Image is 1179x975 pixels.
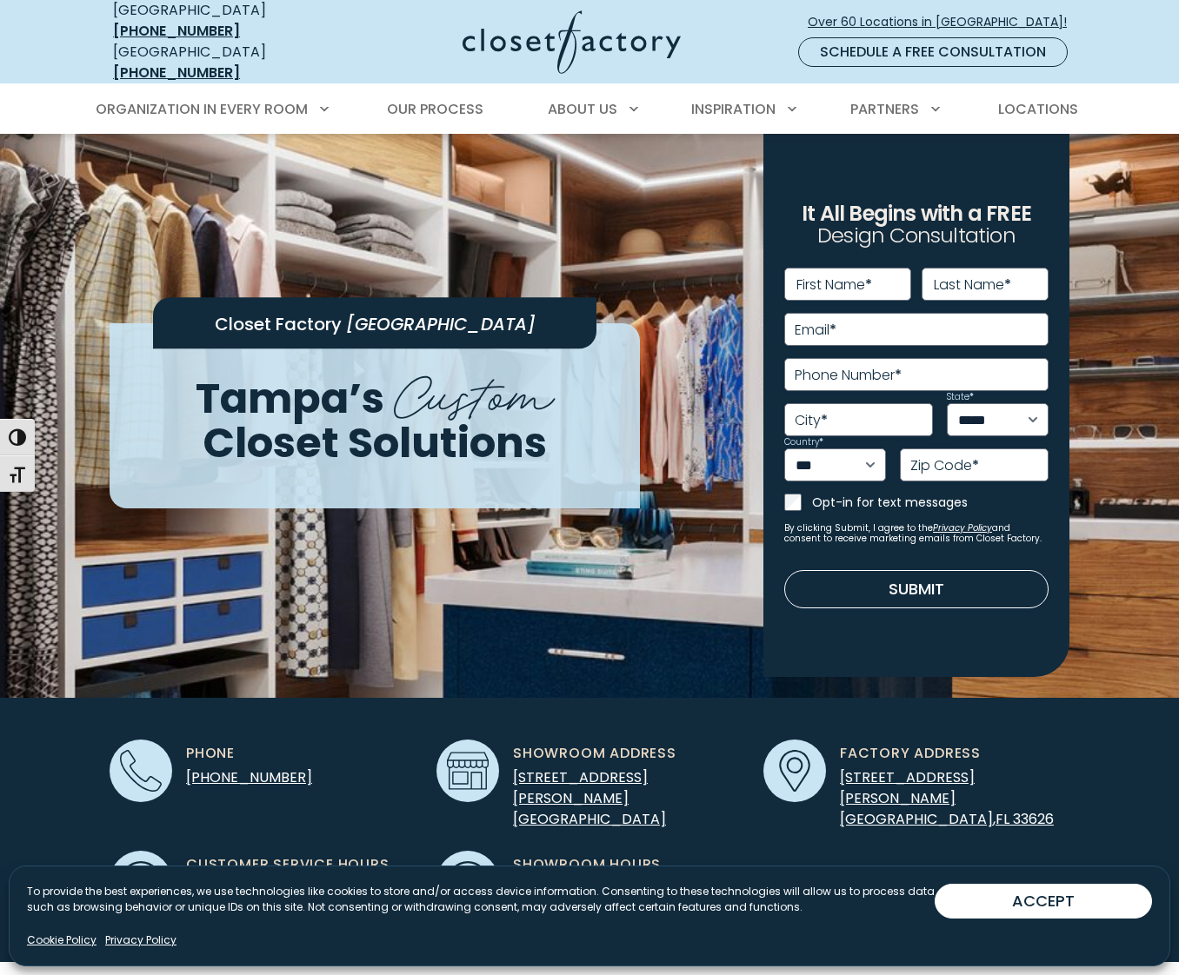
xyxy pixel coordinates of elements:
[808,13,1081,31] span: Over 60 Locations in [GEOGRAPHIC_DATA]!
[27,884,935,915] p: To provide the best experiences, we use technologies like cookies to store and/or access device i...
[798,37,1068,67] a: Schedule a Free Consultation
[691,99,776,119] span: Inspiration
[840,809,993,829] span: [GEOGRAPHIC_DATA]
[795,323,836,337] label: Email
[817,222,1016,250] span: Design Consultation
[186,767,312,787] a: [PHONE_NUMBER]
[513,743,676,764] span: Showroom Address
[784,438,823,447] label: Country
[27,932,97,948] a: Cookie Policy
[840,743,981,764] span: Factory Address
[113,63,240,83] a: [PHONE_NUMBER]
[513,854,661,875] span: Showroom Hours
[203,413,547,471] span: Closet Solutions
[996,809,1009,829] span: FL
[96,99,308,119] span: Organization in Every Room
[812,494,1049,511] label: Opt-in for text messages
[394,351,555,430] span: Custom
[1013,809,1054,829] span: 33626
[796,278,872,292] label: First Name
[795,368,902,382] label: Phone Number
[186,854,390,875] span: Customer Service Hours
[840,767,1054,829] a: [STREET_ADDRESS][PERSON_NAME] [GEOGRAPHIC_DATA],FL 33626
[186,743,235,764] span: Phone
[784,523,1049,544] small: By clicking Submit, I agree to the and consent to receive marketing emails from Closet Factory.
[934,278,1011,292] label: Last Name
[807,7,1082,37] a: Over 60 Locations in [GEOGRAPHIC_DATA]!
[548,99,617,119] span: About Us
[196,369,384,428] span: Tampa’s
[998,99,1078,119] span: Locations
[387,99,483,119] span: Our Process
[215,312,342,336] span: Closet Factory
[105,932,177,948] a: Privacy Policy
[346,312,536,336] span: [GEOGRAPHIC_DATA]
[947,393,974,401] label: State
[83,85,1096,134] nav: Primary Menu
[840,767,975,808] span: [STREET_ADDRESS][PERSON_NAME]
[933,521,992,534] a: Privacy Policy
[784,570,1049,608] button: Submit
[795,414,828,428] label: City
[802,199,1031,228] span: It All Begins with a FREE
[113,21,240,41] a: [PHONE_NUMBER]
[935,884,1152,919] button: ACCEPT
[113,42,326,83] div: [GEOGRAPHIC_DATA]
[513,767,666,829] a: [STREET_ADDRESS][PERSON_NAME][GEOGRAPHIC_DATA]
[910,459,979,473] label: Zip Code
[463,10,681,74] img: Closet Factory Logo
[850,99,919,119] span: Partners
